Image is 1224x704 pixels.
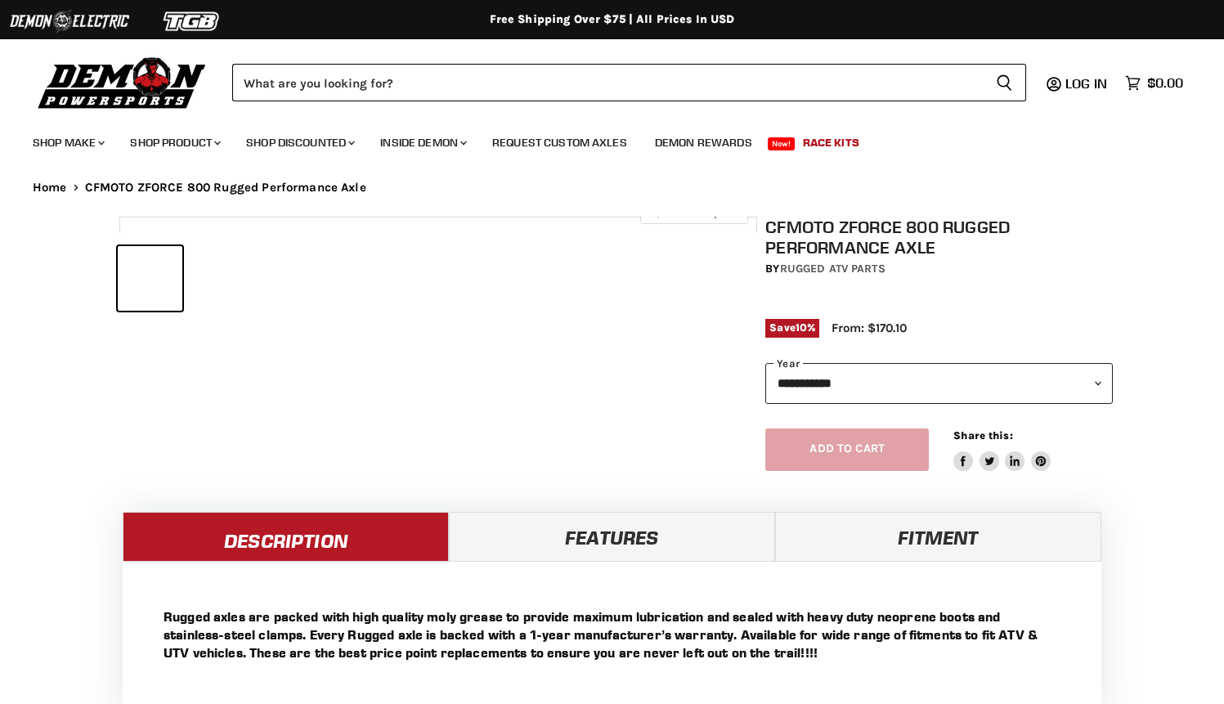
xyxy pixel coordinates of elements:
a: $0.00 [1117,71,1191,95]
a: Features [449,512,775,561]
a: Log in [1058,76,1117,91]
ul: Main menu [20,119,1179,159]
span: Save % [765,319,819,337]
a: Demon Rewards [643,126,764,159]
span: Log in [1065,75,1107,92]
img: Demon Electric Logo 2 [8,6,131,37]
button: CFMOTO ZFORCE 800 Rugged Performance Axle thumbnail [258,246,322,311]
a: Request Custom Axles [480,126,639,159]
span: Share this: [953,429,1012,442]
span: From: $170.10 [832,321,907,335]
button: CFMOTO ZFORCE 800 Rugged Performance Axle thumbnail [397,246,461,311]
button: Search [983,64,1026,101]
h1: CFMOTO ZFORCE 800 Rugged Performance Axle [765,217,1113,258]
img: Demon Powersports [33,53,212,111]
button: CFMOTO ZFORCE 800 Rugged Performance Axle thumbnail [327,246,392,311]
a: Description [123,512,449,561]
button: CFMOTO ZFORCE 800 Rugged Performance Axle thumbnail [536,246,600,311]
button: CFMOTO ZFORCE 800 Rugged Performance Axle thumbnail [466,246,531,311]
span: $0.00 [1147,75,1183,91]
span: New! [768,137,796,150]
button: CFMOTO ZFORCE 800 Rugged Performance Axle thumbnail [187,246,252,311]
p: Rugged axles are packed with high quality moly grease to provide maximum lubrication and sealed w... [164,608,1060,661]
span: Click to expand [648,206,739,218]
a: Fitment [775,512,1101,561]
a: Home [33,181,67,195]
button: CFMOTO ZFORCE 800 Rugged Performance Axle thumbnail [118,246,182,311]
a: Shop Discounted [234,126,365,159]
div: by [765,260,1113,278]
a: Shop Make [20,126,114,159]
input: Search [232,64,983,101]
select: year [765,363,1113,403]
aside: Share this: [953,428,1051,472]
a: Race Kits [791,126,872,159]
span: CFMOTO ZFORCE 800 Rugged Performance Axle [85,181,366,195]
form: Product [232,64,1026,101]
img: TGB Logo 2 [131,6,253,37]
a: Rugged ATV Parts [780,262,885,276]
a: Shop Product [118,126,231,159]
span: 10 [796,321,807,334]
a: Inside Demon [368,126,477,159]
